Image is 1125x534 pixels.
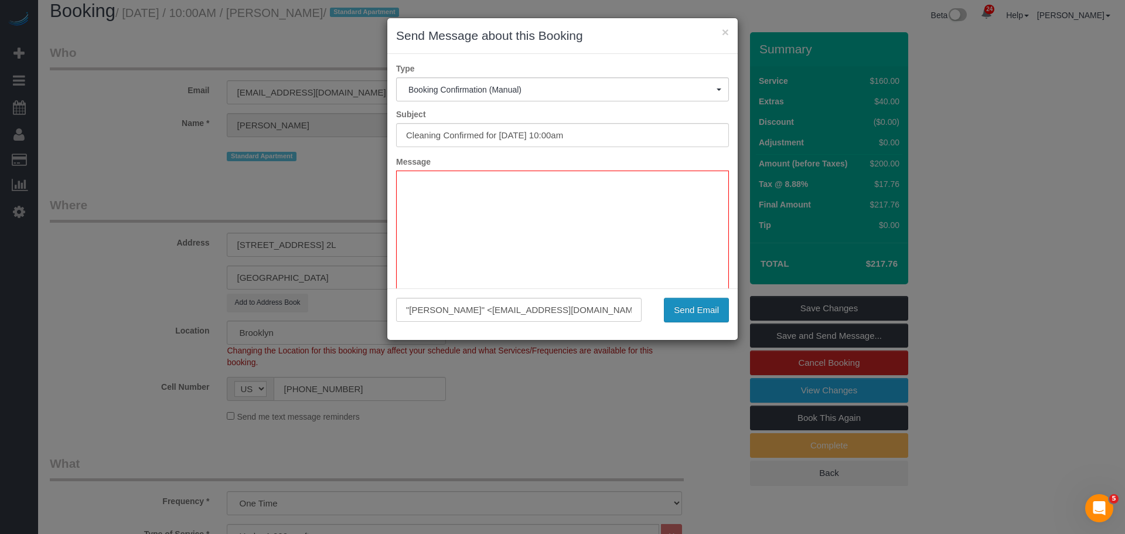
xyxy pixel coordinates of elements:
[396,77,729,101] button: Booking Confirmation (Manual)
[1109,494,1119,504] span: 5
[722,26,729,38] button: ×
[664,298,729,322] button: Send Email
[387,156,738,168] label: Message
[408,85,717,94] span: Booking Confirmation (Manual)
[396,123,729,147] input: Subject
[387,108,738,120] label: Subject
[387,63,738,74] label: Type
[396,27,729,45] h3: Send Message about this Booking
[1085,494,1113,522] iframe: Intercom live chat
[397,171,728,354] iframe: Rich Text Editor, editor1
